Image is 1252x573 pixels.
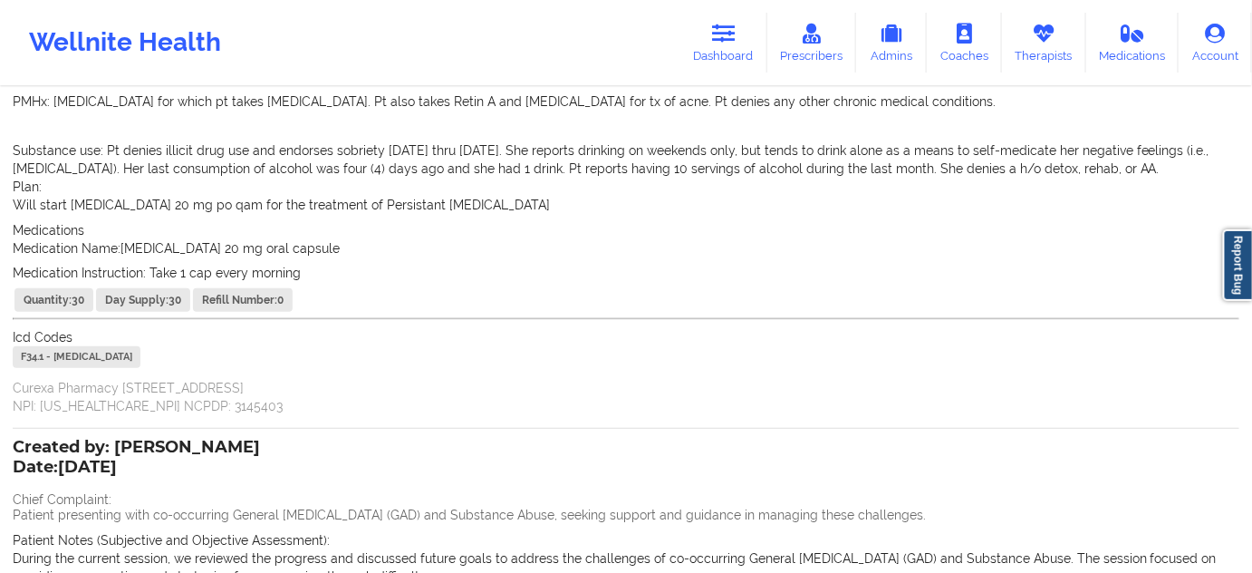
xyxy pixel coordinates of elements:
[13,239,1239,257] p: Medication Name: [MEDICAL_DATA] 20 mg oral capsule
[13,264,1239,282] p: Medication Instruction:
[1002,13,1086,73] a: Therapists
[927,13,1002,73] a: Coaches
[1223,229,1252,301] a: Report Bug
[1086,13,1180,73] a: Medications
[13,492,111,507] span: Chief Complaint:
[680,13,767,73] a: Dashboard
[1179,13,1252,73] a: Account
[14,288,93,312] div: Quantity: 30
[13,506,1239,524] p: Patient presenting with co-occurring General [MEDICAL_DATA] (GAD) and Substance Abuse, seeking su...
[13,379,1239,415] p: Curexa Pharmacy [STREET_ADDRESS] NPI: [US_HEALTHCARE_NPI] NCPDP: 3145403
[193,288,293,312] div: Refill Number: 0
[767,13,857,73] a: Prescribers
[13,533,330,548] span: Patient Notes (Subjective and Objective Assessment):
[13,196,1239,214] p: Will start [MEDICAL_DATA] 20 mg po qam for the treatment of Persistant [MEDICAL_DATA]
[13,456,260,480] p: Date: [DATE]
[13,223,84,238] span: Medications
[13,92,1239,111] p: PMHx: [MEDICAL_DATA] for which pt takes [MEDICAL_DATA]. Pt also takes Retin A and [MEDICAL_DATA] ...
[96,288,190,312] div: Day Supply: 30
[13,141,1239,178] p: Substance use: Pt denies illicit drug use and endorses sobriety [DATE] thru [DATE]. She reports d...
[13,438,260,480] div: Created by: [PERSON_NAME]
[856,13,927,73] a: Admins
[149,266,301,280] span: Take 1 cap every morning
[13,346,140,368] div: F34.1 - [MEDICAL_DATA]
[13,180,42,194] span: Plan:
[13,330,72,345] span: Icd Codes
